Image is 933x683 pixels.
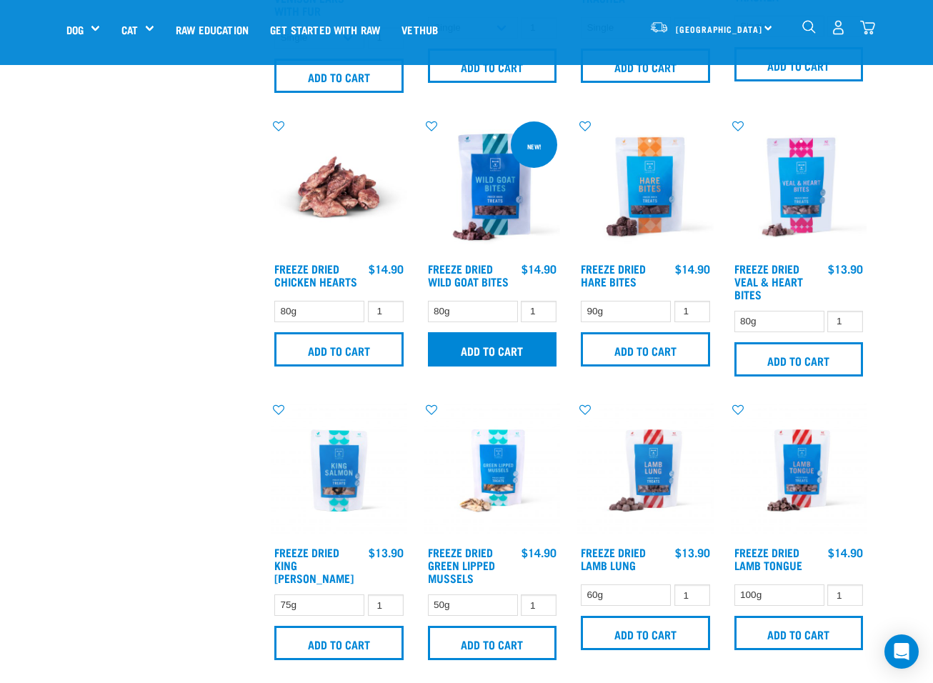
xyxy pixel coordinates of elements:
[676,26,762,31] span: [GEOGRAPHIC_DATA]
[522,262,557,275] div: $14.90
[391,1,449,58] a: Vethub
[860,20,875,35] img: home-icon@2x.png
[271,119,407,255] img: FD Chicken Hearts
[577,402,714,539] img: RE Product Shoot 2023 Nov8571
[581,49,710,83] input: Add to cart
[734,342,864,377] input: Add to cart
[734,616,864,650] input: Add to cart
[828,262,863,275] div: $13.90
[259,1,391,58] a: Get started with Raw
[271,402,407,539] img: RE Product Shoot 2023 Nov8584
[521,136,548,157] div: new!
[428,49,557,83] input: Add to cart
[274,626,404,660] input: Add to cart
[674,301,710,323] input: 1
[521,594,557,617] input: 1
[581,616,710,650] input: Add to cart
[424,119,561,255] img: Raw Essentials Freeze Dried Wild Goat Bites PetTreats Product Shot
[522,546,557,559] div: $14.90
[675,546,710,559] div: $13.90
[731,402,867,539] img: RE Product Shoot 2023 Nov8575
[368,301,404,323] input: 1
[274,549,354,581] a: Freeze Dried King [PERSON_NAME]
[581,265,646,284] a: Freeze Dried Hare Bites
[424,402,561,539] img: RE Product Shoot 2023 Nov8551
[66,21,84,38] a: Dog
[121,21,138,38] a: Cat
[674,584,710,607] input: 1
[165,1,259,58] a: Raw Education
[827,584,863,607] input: 1
[828,546,863,559] div: $14.90
[428,549,495,581] a: Freeze Dried Green Lipped Mussels
[731,119,867,255] img: Raw Essentials Freeze Dried Veal & Heart Bites Treats
[274,265,357,284] a: Freeze Dried Chicken Hearts
[675,262,710,275] div: $14.90
[428,265,509,284] a: Freeze Dried Wild Goat Bites
[827,311,863,333] input: 1
[274,59,404,93] input: Add to cart
[581,332,710,367] input: Add to cart
[577,119,714,255] img: Raw Essentials Freeze Dried Hare Bites
[831,20,846,35] img: user.png
[274,332,404,367] input: Add to cart
[521,301,557,323] input: 1
[428,626,557,660] input: Add to cart
[802,20,816,34] img: home-icon-1@2x.png
[734,549,802,568] a: Freeze Dried Lamb Tongue
[649,21,669,34] img: van-moving.png
[581,549,646,568] a: Freeze Dried Lamb Lung
[369,546,404,559] div: $13.90
[428,332,557,367] input: Add to cart
[369,262,404,275] div: $14.90
[734,265,803,297] a: Freeze Dried Veal & Heart Bites
[884,634,919,669] div: Open Intercom Messenger
[368,594,404,617] input: 1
